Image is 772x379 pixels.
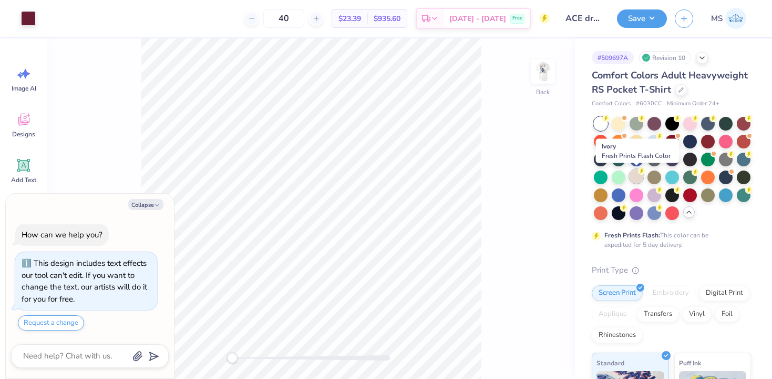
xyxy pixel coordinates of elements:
div: Embroidery [646,285,696,301]
span: Add Text [11,176,36,184]
input: Untitled Design [558,8,609,29]
strong: Fresh Prints Flash: [604,231,660,240]
span: Minimum Order: 24 + [667,99,719,108]
div: Applique [592,306,634,322]
span: Fresh Prints Flash Color [602,152,671,160]
div: Print Type [592,264,751,276]
button: Request a change [18,315,84,331]
span: $935.60 [374,13,400,24]
img: Back [532,61,553,82]
span: $23.39 [338,13,361,24]
span: # 6030CC [636,99,662,108]
span: Image AI [12,84,36,93]
span: [DATE] - [DATE] [449,13,506,24]
a: MS [706,8,751,29]
div: Digital Print [699,285,750,301]
div: Transfers [637,306,679,322]
div: Rhinestones [592,327,643,343]
div: This color can be expedited for 5 day delivery. [604,231,734,250]
span: MS [711,13,723,25]
input: – – [263,9,304,28]
button: Collapse [128,199,163,210]
span: Comfort Colors Adult Heavyweight RS Pocket T-Shirt [592,69,748,96]
div: Ivory [596,139,680,163]
div: This design includes text effects our tool can't edit. If you want to change the text, our artist... [22,258,147,304]
div: How can we help you? [22,230,102,240]
img: Meredith Shults [725,8,746,29]
div: Vinyl [682,306,712,322]
div: Revision 10 [639,51,691,64]
div: Accessibility label [227,353,238,363]
div: Back [536,87,550,97]
div: Foil [715,306,739,322]
span: Free [512,15,522,22]
span: Designs [12,130,35,138]
span: Standard [596,357,624,368]
button: Save [617,9,667,28]
div: Screen Print [592,285,643,301]
span: Comfort Colors [592,99,631,108]
div: # 509697A [592,51,634,64]
span: Puff Ink [679,357,701,368]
